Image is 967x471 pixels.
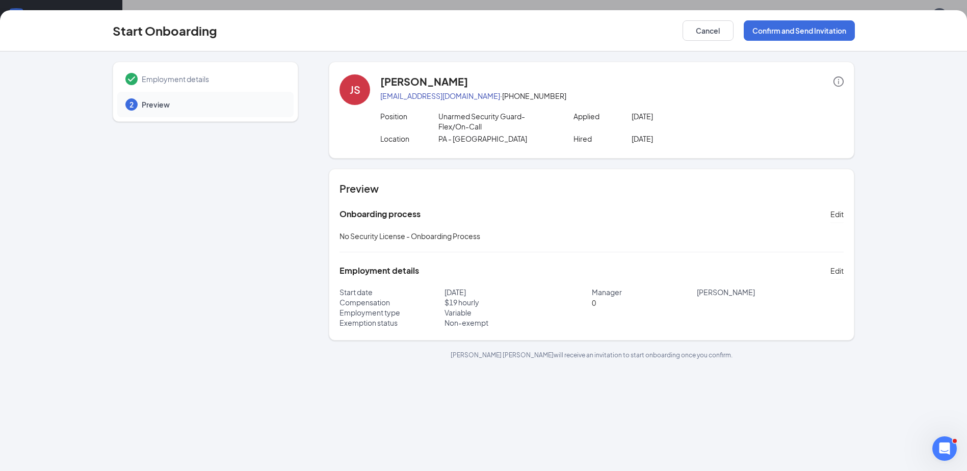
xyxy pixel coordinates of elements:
[329,351,854,359] p: [PERSON_NAME] [PERSON_NAME] will receive an invitation to start onboarding once you confirm.
[339,318,445,328] p: Exemption status
[592,287,844,328] div: 0
[142,74,283,84] span: Employment details
[592,287,697,297] p: Manager
[445,287,592,297] p: [DATE]
[339,307,445,318] p: Employment type
[380,111,438,121] p: Position
[339,297,445,307] p: Compensation
[339,265,419,276] h5: Employment details
[339,287,445,297] p: Start date
[339,181,844,196] h4: Preview
[697,287,844,297] p: [PERSON_NAME]
[830,206,844,222] button: Edit
[129,99,134,110] span: 2
[833,76,844,87] span: info-circle
[573,134,632,144] p: Hired
[632,111,747,121] p: [DATE]
[445,318,592,328] p: Non-exempt
[113,22,217,39] h3: Start Onboarding
[830,263,844,279] button: Edit
[380,74,468,89] h4: [PERSON_NAME]
[932,436,957,461] iframe: Intercom live chat
[830,209,844,219] span: Edit
[339,208,421,220] h5: Onboarding process
[380,91,500,100] a: [EMAIL_ADDRESS][DOMAIN_NAME]
[445,297,592,307] p: $ 19 hourly
[445,307,592,318] p: Variable
[744,20,855,41] button: Confirm and Send Invitation
[830,266,844,276] span: Edit
[632,134,747,144] p: [DATE]
[380,91,844,101] p: · [PHONE_NUMBER]
[683,20,734,41] button: Cancel
[350,83,360,97] div: JS
[380,134,438,144] p: Location
[339,231,480,241] span: No Security License - Onboarding Process
[438,111,554,132] p: Unarmed Security Guard-Flex/On-Call
[125,73,138,85] svg: Checkmark
[573,111,632,121] p: Applied
[142,99,283,110] span: Preview
[438,134,554,144] p: PA - [GEOGRAPHIC_DATA]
